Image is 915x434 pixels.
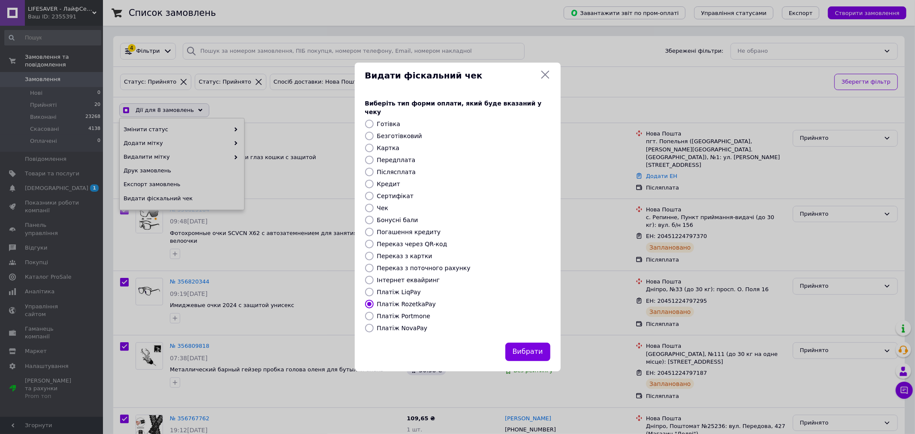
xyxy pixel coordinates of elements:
[377,205,389,211] label: Чек
[377,229,441,235] label: Погашення кредиту
[377,121,400,127] label: Готівка
[365,100,542,115] span: Виберіть тип форми оплати, який буде вказаний у чеку
[377,145,400,151] label: Картка
[377,133,422,139] label: Безготівковий
[377,301,436,307] label: Платіж RozetkaPay
[377,313,431,319] label: Платіж Portmone
[377,157,416,163] label: Передплата
[377,289,421,295] label: Платіж LiqPay
[505,343,550,361] button: Вибрати
[377,241,447,247] label: Переказ через QR-код
[377,193,414,199] label: Сертифікат
[377,181,400,187] label: Кредит
[377,265,471,271] label: Переказ з поточного рахунку
[377,169,416,175] label: Післясплата
[365,69,537,82] span: Видати фіскальний чек
[377,217,418,223] label: Бонусні бали
[377,325,428,332] label: Платіж NovaPay
[377,277,440,283] label: Інтернет еквайринг
[377,253,432,259] label: Переказ з картки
